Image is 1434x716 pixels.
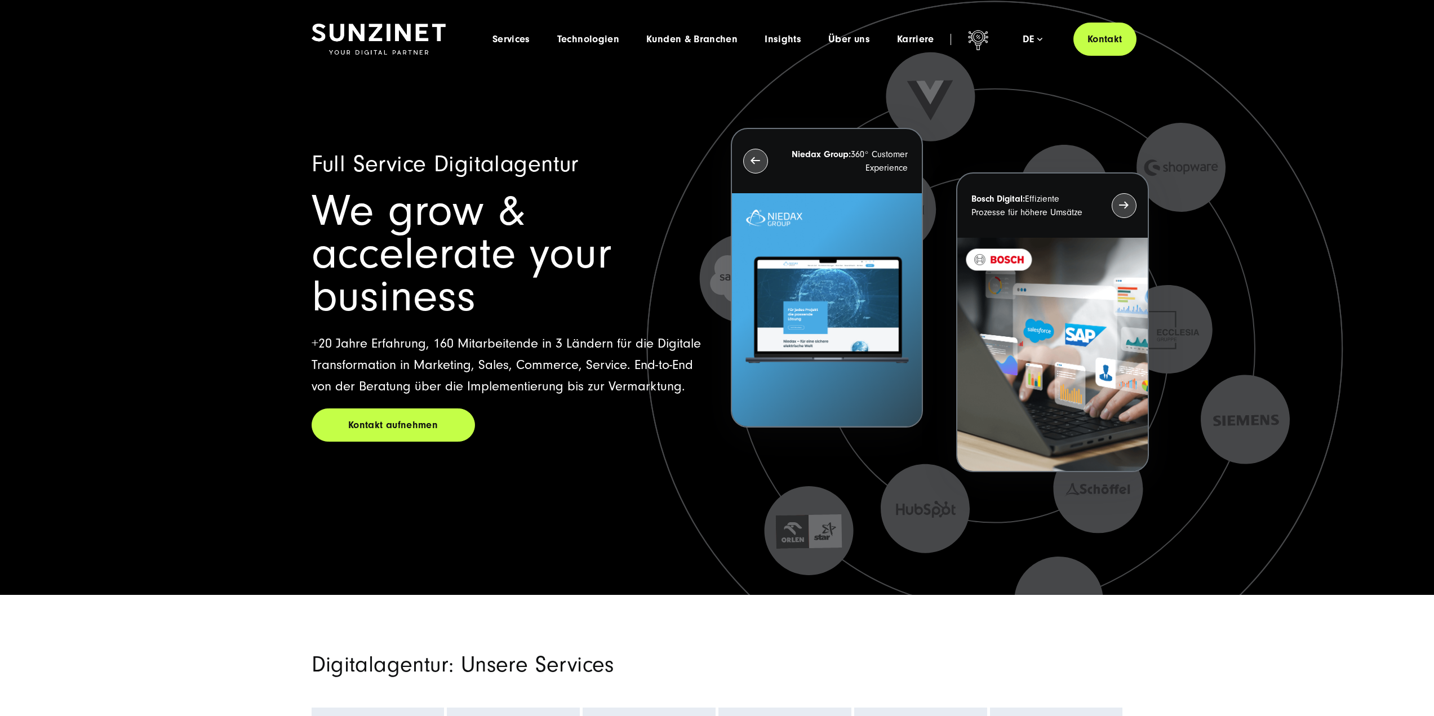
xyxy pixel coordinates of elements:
[312,151,579,177] span: Full Service Digitalagentur
[312,24,446,55] img: SUNZINET Full Service Digital Agentur
[492,34,530,45] a: Services
[557,34,619,45] a: Technologien
[731,128,923,428] button: Niedax Group:360° Customer Experience Letztes Projekt von Niedax. Ein Laptop auf dem die Niedax W...
[897,34,934,45] a: Karriere
[971,192,1091,219] p: Effiziente Prozesse für höhere Umsätze
[1023,34,1042,45] div: de
[312,651,847,678] h2: Digitalagentur: Unsere Services
[765,34,801,45] a: Insights
[828,34,870,45] a: Über uns
[732,193,922,427] img: Letztes Projekt von Niedax. Ein Laptop auf dem die Niedax Website geöffnet ist, auf blauem Hinter...
[971,194,1025,204] strong: Bosch Digital:
[312,190,704,318] h1: We grow & accelerate your business
[312,333,704,397] p: +20 Jahre Erfahrung, 160 Mitarbeitende in 3 Ländern für die Digitale Transformation in Marketing,...
[956,172,1148,473] button: Bosch Digital:Effiziente Prozesse für höhere Umsätze BOSCH - Kundeprojekt - Digital Transformatio...
[1073,23,1136,56] a: Kontakt
[792,149,851,159] strong: Niedax Group:
[957,238,1147,472] img: BOSCH - Kundeprojekt - Digital Transformation Agentur SUNZINET
[312,408,475,442] a: Kontakt aufnehmen
[646,34,738,45] a: Kunden & Branchen
[788,148,908,175] p: 360° Customer Experience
